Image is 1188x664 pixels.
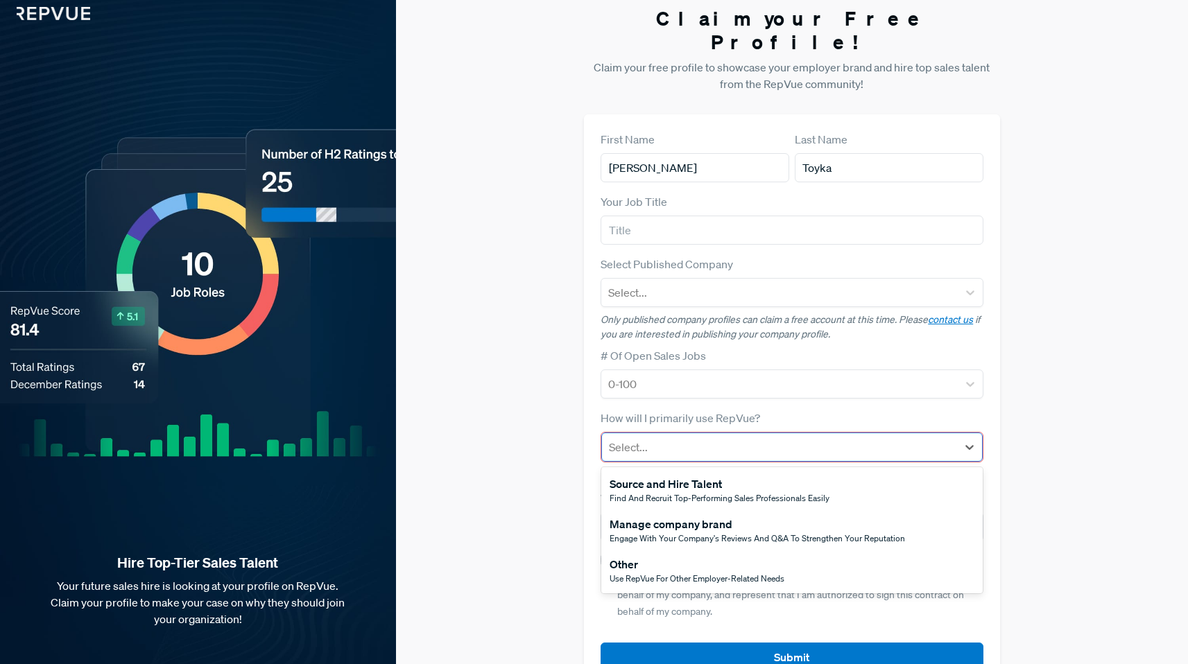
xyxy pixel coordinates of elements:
[610,573,784,584] span: Use RepVue for other employer-related needs
[22,577,374,627] p: Your future sales hire is looking at your profile on RepVue. Claim your profile to make your case...
[610,532,905,544] span: Engage with your company's reviews and Q&A to strengthen your reputation
[22,554,374,572] strong: Hire Top-Tier Sales Talent
[601,216,983,245] input: Title
[928,313,973,326] a: contact us
[610,556,784,573] div: Other
[601,410,760,426] label: How will I primarily use RepVue?
[601,490,657,507] label: Work Email
[601,153,789,182] input: First Name
[795,153,983,182] input: Last Name
[601,313,983,342] p: Only published company profiles can claim a free account at this time. Please if you are interest...
[601,131,655,148] label: First Name
[610,475,829,492] div: Source and Hire Talent
[795,131,847,148] label: Last Name
[601,193,667,210] label: Your Job Title
[601,512,983,541] input: Email
[584,59,1000,92] p: Claim your free profile to showcase your employer brand and hire top sales talent from the RepVue...
[610,492,829,504] span: Find and recruit top-performing sales professionals easily
[601,466,858,478] span: Please make a selection from the How will I primarily use RepVue?
[601,347,706,364] label: # Of Open Sales Jobs
[601,256,733,272] label: Select Published Company
[610,516,905,532] div: Manage company brand
[584,7,1000,53] h3: Claim your Free Profile!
